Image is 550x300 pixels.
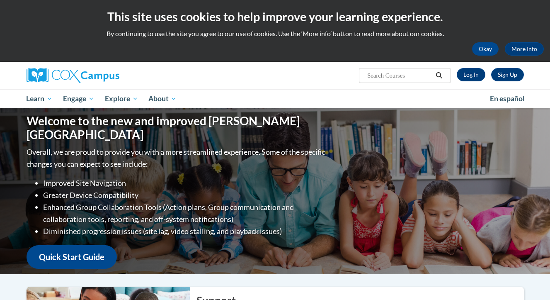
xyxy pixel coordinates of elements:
[6,29,544,38] p: By continuing to use the site you agree to our use of cookies. Use the ‘More info’ button to read...
[43,201,327,225] li: Enhanced Group Collaboration Tools (Action plans, Group communication and collaboration tools, re...
[58,89,99,108] a: Engage
[433,71,445,80] button: Search
[472,42,499,56] button: Okay
[27,68,184,83] a: Cox Campus
[63,94,94,104] span: Engage
[366,71,433,80] input: Search Courses
[105,94,138,104] span: Explore
[505,42,544,56] a: More Info
[43,189,327,201] li: Greater Device Compatibility
[27,146,327,170] p: Overall, we are proud to provide you with a more streamlined experience. Some of the specific cha...
[457,68,485,81] a: Log In
[27,245,117,269] a: Quick Start Guide
[148,94,177,104] span: About
[43,177,327,189] li: Improved Site Navigation
[27,114,327,142] h1: Welcome to the new and improved [PERSON_NAME][GEOGRAPHIC_DATA]
[26,94,52,104] span: Learn
[21,89,58,108] a: Learn
[490,94,525,103] span: En español
[143,89,182,108] a: About
[485,90,530,107] a: En español
[43,225,327,237] li: Diminished progression issues (site lag, video stalling, and playback issues)
[14,89,536,108] div: Main menu
[491,68,524,81] a: Register
[6,8,544,25] h2: This site uses cookies to help improve your learning experience.
[27,68,119,83] img: Cox Campus
[99,89,143,108] a: Explore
